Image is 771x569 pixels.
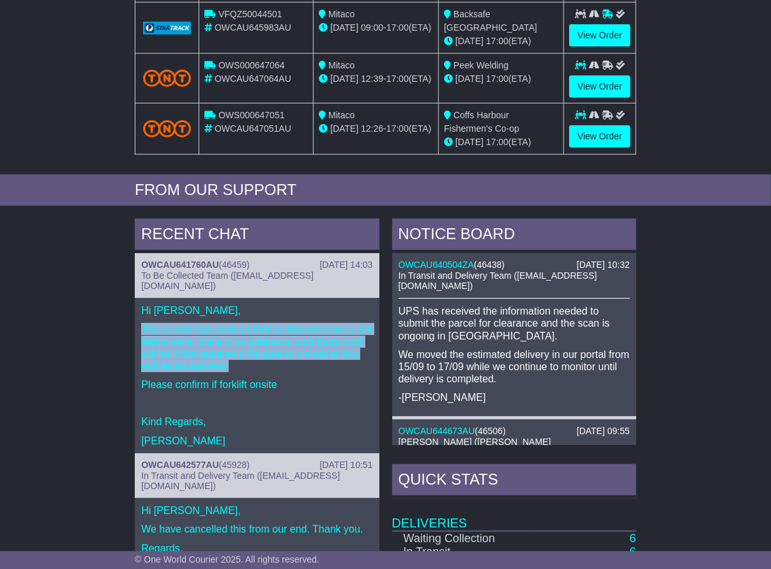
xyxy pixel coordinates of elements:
[141,435,372,447] p: [PERSON_NAME]
[486,74,508,84] span: 17:00
[141,304,372,316] p: Hi [PERSON_NAME],
[477,260,501,270] span: 46438
[399,260,474,270] a: OWCAU640504ZA
[392,545,535,559] td: In Transit
[143,22,191,35] img: GetCarrierServiceLogo
[319,260,372,270] div: [DATE] 14:03
[319,21,433,35] div: - (ETA)
[328,9,355,19] span: Mitaco
[135,219,379,253] div: RECENT CHAT
[328,110,355,120] span: Mitaco
[454,60,508,70] span: Peek Welding
[392,531,535,546] td: Waiting Collection
[392,219,636,253] div: NOTICE BOARD
[330,123,358,134] span: [DATE]
[478,426,503,436] span: 46506
[444,72,558,86] div: (ETA)
[143,120,191,137] img: TNT_Domestic.png
[141,542,372,566] p: Regards, Irinn
[386,22,409,33] span: 17:00
[218,60,285,70] span: OWS000647064
[141,460,372,471] div: ( )
[630,532,636,545] a: 6
[569,24,630,47] a: View Order
[455,137,484,147] span: [DATE]
[222,460,247,470] span: 45928
[486,137,508,147] span: 17:00
[215,22,291,33] span: OWCAU645983AU
[135,181,636,199] div: FROM OUR SUPPORT
[330,74,358,84] span: [DATE]
[386,74,409,84] span: 17:00
[218,110,285,120] span: OWS000647051
[399,391,630,403] p: -[PERSON_NAME]
[392,464,636,499] div: Quick Stats
[455,74,484,84] span: [DATE]
[569,75,630,98] a: View Order
[361,22,383,33] span: 09:00
[486,36,508,46] span: 17:00
[141,460,218,470] a: OWCAU642577AU
[392,499,636,531] td: Deliveries
[569,125,630,148] a: View Order
[141,523,372,535] p: We have cancelled this from our end. Thank you.
[399,426,475,436] a: OWCAU644673AU
[328,60,355,70] span: Mitaco
[444,110,519,134] span: Coffs Harbour Fishermen's Co-op
[399,426,630,437] div: ( )
[399,437,627,458] span: [PERSON_NAME] ([PERSON_NAME][EMAIL_ADDRESS][PERSON_NAME][DOMAIN_NAME])
[399,260,630,270] div: ( )
[444,136,558,149] div: (ETA)
[361,74,383,84] span: 12:39
[141,260,372,270] div: ( )
[141,323,372,372] p: The courier has advised that as Bassendean is still Metro zone, there is no additional cost Extra...
[141,416,372,428] p: Kind Regards,
[141,471,340,492] span: In Transit and Delivery Team ([EMAIL_ADDRESS][DOMAIN_NAME])
[141,378,372,391] p: Please confirm if forklift onsite
[330,22,358,33] span: [DATE]
[361,123,383,134] span: 12:26
[319,122,433,136] div: - (ETA)
[319,460,372,471] div: [DATE] 10:51
[399,305,630,342] p: UPS has received the information needed to submit the parcel for clearance and the scan is ongoin...
[399,270,597,292] span: In Transit and Delivery Team ([EMAIL_ADDRESS][DOMAIN_NAME])
[135,554,319,565] span: © One World Courier 2025. All rights reserved.
[215,123,291,134] span: OWCAU647051AU
[399,348,630,386] p: We moved the estimated delivery in our portal from 15/09 to 17/09 while we continue to monitor un...
[455,36,484,46] span: [DATE]
[386,123,409,134] span: 17:00
[444,35,558,48] div: (ETA)
[141,260,218,270] a: OWCAU641760AU
[215,74,291,84] span: OWCAU647064AU
[141,270,314,292] span: To Be Collected Team ([EMAIL_ADDRESS][DOMAIN_NAME])
[141,504,372,517] p: Hi [PERSON_NAME],
[218,9,282,19] span: VFQZ50044501
[319,72,433,86] div: - (ETA)
[577,260,630,270] div: [DATE] 10:32
[143,70,191,87] img: TNT_Domestic.png
[222,260,247,270] span: 46459
[577,426,630,437] div: [DATE] 09:55
[630,545,636,558] a: 6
